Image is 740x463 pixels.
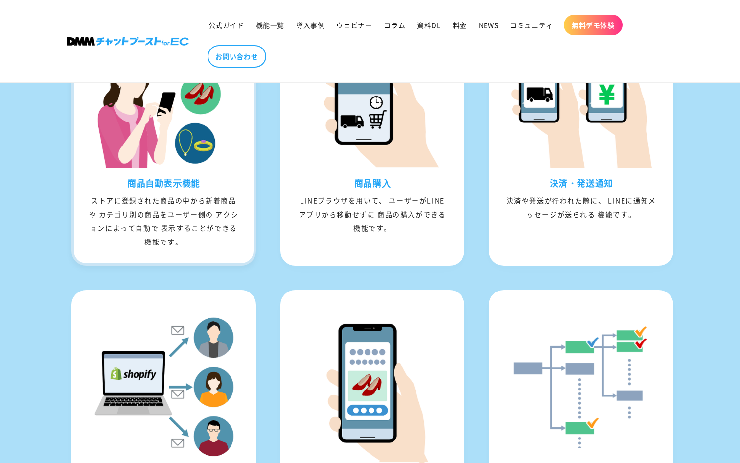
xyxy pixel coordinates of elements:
a: お問い合わせ [208,45,266,68]
span: お問い合わせ [215,52,258,61]
img: 株式会社DMM Boost [67,37,189,46]
h3: 商品⾃動表⽰機能 [74,177,254,189]
a: 料金 [447,15,473,35]
div: LINEブラウザを⽤いて、 ユーザーがLINEアプリから移動せずに 商品の購⼊ができる機能です。 [283,194,462,235]
img: Shopify Flow 連携 [506,312,656,463]
span: 公式ガイド [208,21,244,29]
span: 無料デモ体験 [572,21,615,29]
img: 決済・発送通知 [506,17,656,168]
a: 導入事例 [290,15,330,35]
h3: 商品購⼊ [283,177,462,189]
div: 決済や発送が⾏われた際に、 LINEに通知メッセージが送られる 機能です。 [491,194,671,221]
img: Shopifyタグ配信機能 [89,312,239,463]
span: 資料DL [417,21,440,29]
a: 公式ガイド [203,15,250,35]
a: ウェビナー [330,15,378,35]
a: コミュニティ [504,15,559,35]
img: 再⼊荷通知 [298,312,448,463]
img: 商品購⼊ [298,17,448,168]
a: 機能一覧 [250,15,290,35]
a: 資料DL [411,15,446,35]
a: コラム [378,15,411,35]
span: 料金 [453,21,467,29]
div: ストアに登録された商品の中から新着商品や カテゴリ別の商品をユーザー側の アクションによって⾃動で 表⽰することができる機能です。 [74,194,254,248]
a: NEWS [473,15,504,35]
img: 商品⾃動表⽰機能 [89,17,239,168]
a: 無料デモ体験 [564,15,623,35]
span: NEWS [479,21,498,29]
h3: 決済・発送通知 [491,177,671,189]
span: 導入事例 [296,21,324,29]
span: 機能一覧 [256,21,284,29]
span: コミュニティ [510,21,553,29]
span: ウェビナー [336,21,372,29]
span: コラム [384,21,405,29]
